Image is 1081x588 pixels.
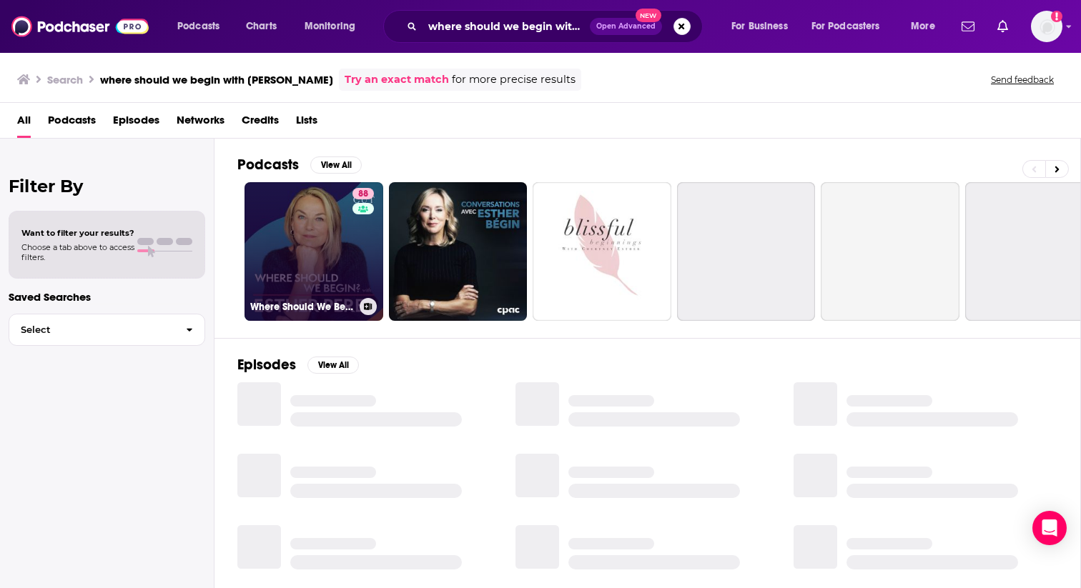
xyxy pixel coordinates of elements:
[21,228,134,238] span: Want to filter your results?
[992,14,1014,39] a: Show notifications dropdown
[596,23,656,30] span: Open Advanced
[305,16,355,36] span: Monitoring
[911,16,935,36] span: More
[423,15,590,38] input: Search podcasts, credits, & more...
[811,16,880,36] span: For Podcasters
[310,156,362,174] button: View All
[352,188,374,199] a: 88
[245,182,383,321] a: 88Where Should We Begin? with [PERSON_NAME]
[636,9,661,22] span: New
[956,14,980,39] a: Show notifications dropdown
[113,109,159,138] a: Episodes
[358,187,368,201] span: 88
[237,15,285,38] a: Charts
[11,13,149,40] img: Podchaser - Follow, Share and Rate Podcasts
[397,10,716,43] div: Search podcasts, credits, & more...
[17,109,31,138] a: All
[9,176,205,196] h2: Filter By
[1031,11,1062,42] button: Show profile menu
[237,156,299,174] h2: Podcasts
[177,109,224,138] a: Networks
[21,242,134,262] span: Choose a tab above to access filters.
[47,73,83,86] h3: Search
[48,109,96,138] a: Podcasts
[167,15,238,38] button: open menu
[590,18,662,35] button: Open AdvancedNew
[802,15,901,38] button: open menu
[721,15,806,38] button: open menu
[237,156,362,174] a: PodcastsView All
[1032,511,1067,545] div: Open Intercom Messenger
[242,109,279,138] a: Credits
[1031,11,1062,42] span: Logged in as KevinZ
[1031,11,1062,42] img: User Profile
[177,16,219,36] span: Podcasts
[237,356,296,374] h2: Episodes
[250,301,354,313] h3: Where Should We Begin? with [PERSON_NAME]
[237,356,359,374] a: EpisodesView All
[452,71,576,88] span: for more precise results
[901,15,953,38] button: open menu
[9,325,174,334] span: Select
[9,290,205,304] p: Saved Searches
[987,74,1058,86] button: Send feedback
[731,16,788,36] span: For Business
[307,357,359,374] button: View All
[345,71,449,88] a: Try an exact match
[100,73,333,86] h3: where should we begin with [PERSON_NAME]
[246,16,277,36] span: Charts
[1051,11,1062,22] svg: Add a profile image
[296,109,317,138] a: Lists
[295,15,374,38] button: open menu
[9,314,205,346] button: Select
